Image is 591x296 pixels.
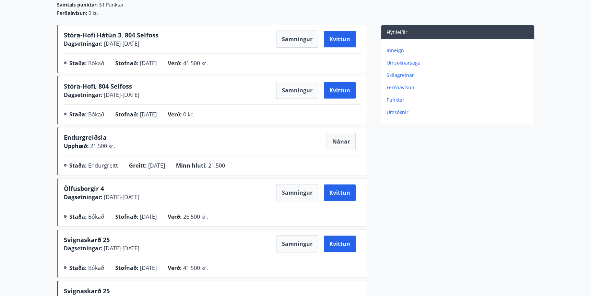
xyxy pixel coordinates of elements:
[148,162,165,169] span: [DATE]
[140,59,157,67] span: [DATE]
[183,213,208,220] span: 26.500 kr.
[57,10,87,16] span: Ferðaávísun :
[183,264,208,272] span: 41.500 kr.
[88,213,104,220] span: Bókað
[64,82,132,90] span: Stóra-Hofi, 804 Selfoss
[57,1,98,8] span: Samtals punktar :
[327,133,356,150] button: Nánar
[64,236,110,244] span: Svignaskarð 25
[64,91,103,99] span: Dagsetningar :
[324,82,356,99] button: Kvittun
[115,59,139,67] span: Stofnað :
[69,264,87,272] span: Staða :
[387,59,531,66] p: Umsóknarsaga
[64,193,103,201] span: Dagsetningar :
[88,59,104,67] span: Bókað
[140,264,157,272] span: [DATE]
[64,142,89,150] span: Upphæð :
[387,96,531,103] p: Punktar
[69,59,87,67] span: Staða :
[387,29,407,35] span: Flýtileiðir
[69,213,87,220] span: Staða :
[115,111,139,118] span: Stofnað :
[324,236,356,252] button: Kvittun
[99,1,124,8] span: 51 Punktar
[168,264,182,272] span: Verð :
[276,235,318,252] button: Samningur
[387,47,531,54] p: Inneign
[64,287,110,295] span: Svignaskarð 25
[88,111,104,118] span: Bókað
[140,213,157,220] span: [DATE]
[387,84,531,91] p: Ferðaávísun
[183,111,194,118] span: 0 kr.
[140,111,157,118] span: [DATE]
[115,213,139,220] span: Stofnað :
[103,40,139,47] span: [DATE] - [DATE]
[176,162,207,169] span: Minn hluti :
[387,109,531,116] p: Umsóknir
[103,91,139,99] span: [DATE] - [DATE]
[64,133,107,144] span: Endurgreiðsla
[276,82,318,99] button: Samningur
[276,184,318,201] button: Samningur
[88,264,104,272] span: Bókað
[64,244,103,252] span: Dagsetningar :
[89,142,115,150] span: 21.500 kr.
[324,184,356,201] button: Kvittun
[183,59,208,67] span: 41.500 kr.
[64,31,158,39] span: Stóra-Hofi Hátún 3, 804 Selfoss
[64,40,103,47] span: Dagsetningar :
[64,184,104,193] span: Ölfusborgir 4
[168,213,182,220] span: Verð :
[88,162,118,169] span: Endurgreitt
[115,264,139,272] span: Stofnað :
[69,162,87,169] span: Staða :
[129,162,147,169] span: Greitt :
[88,10,98,16] span: 0 kr.
[103,244,139,252] span: [DATE] - [DATE]
[324,31,356,47] button: Kvittun
[69,111,87,118] span: Staða :
[103,193,139,201] span: [DATE] - [DATE]
[168,59,182,67] span: Verð :
[276,31,318,48] button: Samningur
[387,72,531,79] p: Skilagreinar
[168,111,182,118] span: Verð :
[208,162,225,169] span: 21.500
